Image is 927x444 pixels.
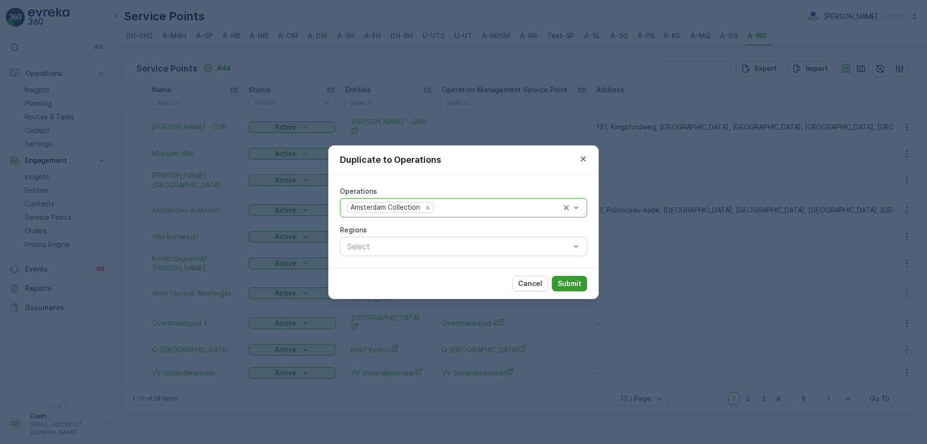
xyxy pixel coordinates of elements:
p: Duplicate to Operations [340,153,441,167]
button: Cancel [512,276,548,291]
p: Select [347,241,570,252]
button: Submit [552,276,587,291]
p: Cancel [518,279,542,288]
div: Remove Amsterdam Collection [422,203,433,212]
label: Operations [340,187,377,195]
label: Regions [340,226,367,234]
div: Amsterdam Collection [348,202,421,213]
p: Submit [558,279,581,288]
